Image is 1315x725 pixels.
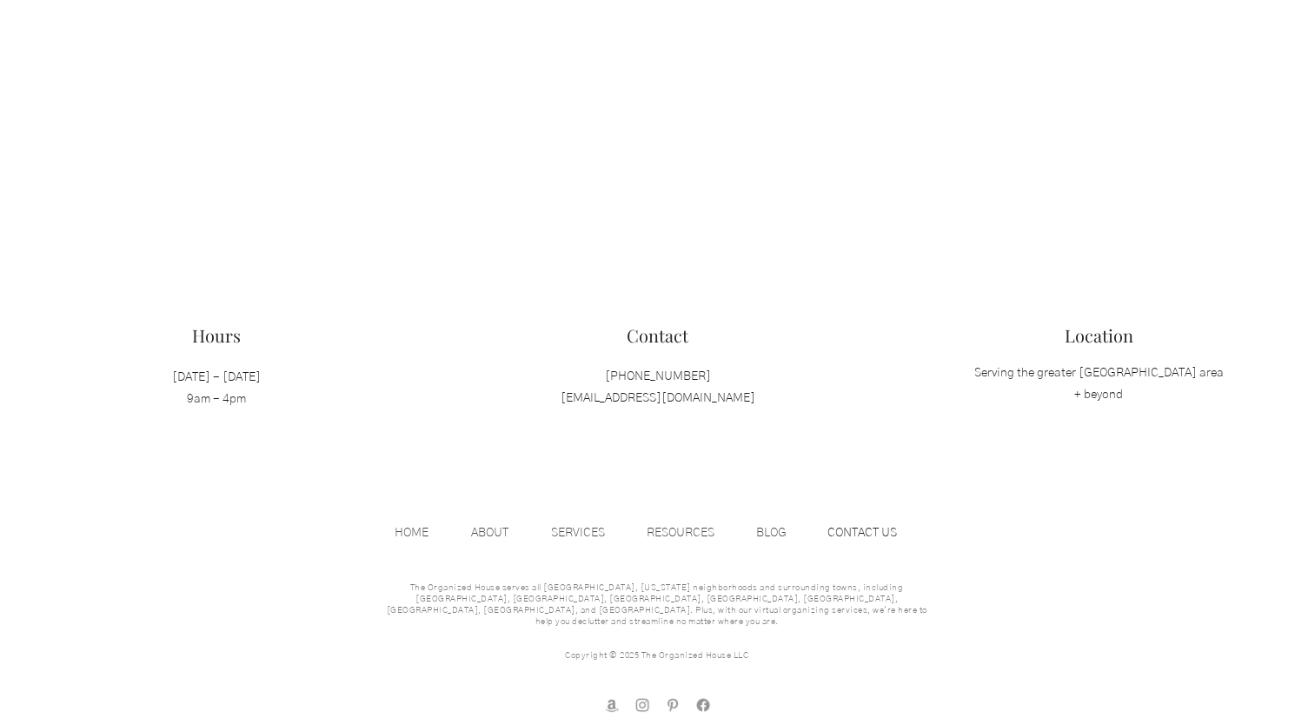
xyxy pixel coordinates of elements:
a: [PHONE_NUMBER][EMAIL_ADDRESS][DOMAIN_NAME] [561,370,755,404]
span: [PHONE_NUMBER] [EMAIL_ADDRESS][DOMAIN_NAME] [561,370,755,404]
span: The Organized House serves all [GEOGRAPHIC_DATA], [US_STATE] neighborhoods and surrounding towns,... [387,583,927,626]
img: amazon store front [603,696,621,714]
p: RESOURCES [638,520,723,546]
a: CONTACT US [819,520,930,546]
span: Copyright © 2025 The Organized House LLC [565,651,748,660]
span: Serving the greater [GEOGRAPHIC_DATA] area [974,367,1224,379]
img: Instagram [634,696,651,714]
a: RESOURCES [638,520,747,546]
a: ABOUT [462,520,542,546]
img: Pinterest [664,696,681,714]
span: + beyond [1074,389,1123,401]
p: SERVICES [542,520,614,546]
ul: Social Bar [603,696,712,714]
a: SERVICES [542,520,638,546]
p: HOME [386,520,437,546]
h6: Location [960,323,1237,347]
p: ABOUT [462,520,517,546]
span: [DATE] - [DATE] 9am - 4pm [172,371,261,405]
span: Hours [192,323,241,347]
nav: Site [386,520,930,546]
img: facebook [694,696,712,714]
span: Contact [627,323,688,347]
a: HOME [386,520,462,546]
p: BLOG [747,520,795,546]
p: CONTACT US [819,520,906,546]
a: BLOG [747,520,819,546]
